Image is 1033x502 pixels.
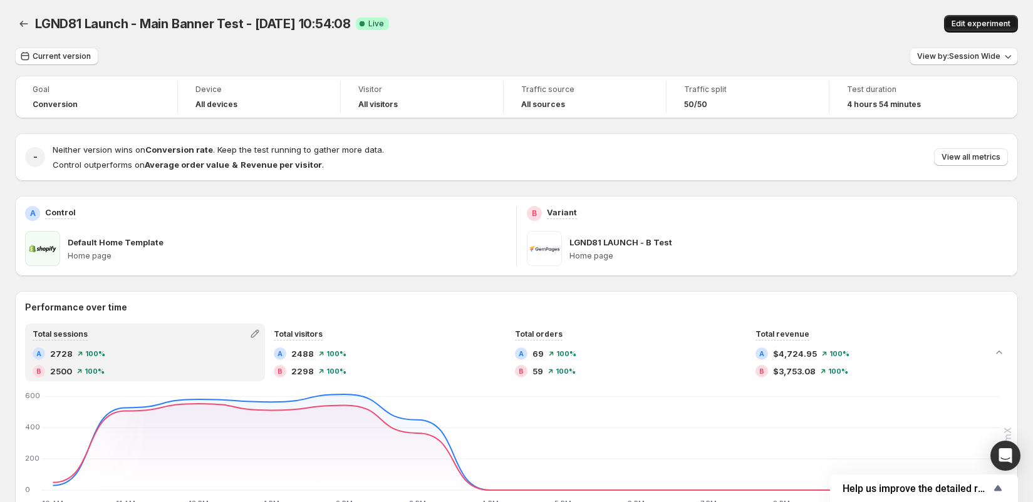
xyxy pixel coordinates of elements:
[684,85,811,95] span: Traffic split
[278,367,283,375] h2: B
[85,350,105,357] span: 100 %
[829,350,849,357] span: 100 %
[33,151,38,163] h2: -
[232,160,238,170] strong: &
[684,100,707,110] span: 50/50
[25,231,60,266] img: Default Home Template
[33,100,78,110] span: Conversion
[942,152,1000,162] span: View all metrics
[68,251,506,261] p: Home page
[759,350,764,357] h2: A
[36,350,41,357] h2: A
[773,347,817,360] span: $4,724.95
[527,231,562,266] img: LGND81 LAUNCH - B Test
[952,19,1010,29] span: Edit experiment
[773,365,816,377] span: $3,753.08
[828,367,848,375] span: 100 %
[241,160,322,170] strong: Revenue per visitor
[532,208,537,218] h2: B
[326,350,346,357] span: 100 %
[145,160,229,170] strong: Average order value
[519,367,524,375] h2: B
[274,329,323,339] span: Total visitors
[519,350,524,357] h2: A
[843,481,1005,496] button: Show survey - Help us improve the detailed report for A/B campaigns
[68,236,164,248] p: Default Home Template
[755,329,809,339] span: Total revenue
[847,85,975,95] span: Test duration
[50,347,73,360] span: 2728
[556,350,576,357] span: 100 %
[25,454,39,463] text: 200
[195,85,323,95] span: Device
[53,160,324,170] span: Control outperforms on .
[45,206,76,218] p: Control
[569,236,672,248] p: LGND81 LAUNCH - B Test
[532,347,544,360] span: 69
[30,208,36,218] h2: A
[515,329,563,339] span: Total orders
[368,19,384,29] span: Live
[990,441,1020,471] div: Open Intercom Messenger
[759,367,764,375] h2: B
[195,83,323,111] a: DeviceAll devices
[358,83,485,111] a: VisitorAll visitors
[50,365,72,377] span: 2500
[33,85,160,95] span: Goal
[145,145,213,155] strong: Conversion rate
[569,251,1008,261] p: Home page
[33,51,91,61] span: Current version
[847,100,921,110] span: 4 hours 54 minutes
[25,423,40,431] text: 400
[521,83,648,111] a: Traffic sourceAll sources
[35,16,351,31] span: LGND81 Launch - Main Banner Test - [DATE] 10:54:08
[53,145,384,155] span: Neither version wins on . Keep the test running to gather more data.
[15,15,33,33] button: Back
[291,347,314,360] span: 2488
[843,483,990,494] span: Help us improve the detailed report for A/B campaigns
[910,48,1018,65] button: View by:Session Wide
[195,100,237,110] h4: All devices
[358,85,485,95] span: Visitor
[532,365,543,377] span: 59
[85,367,105,375] span: 100 %
[547,206,577,218] p: Variant
[291,365,314,377] span: 2298
[684,83,811,111] a: Traffic split50/50
[33,329,88,339] span: Total sessions
[25,301,1008,314] h2: Performance over time
[934,148,1008,166] button: View all metrics
[33,83,160,111] a: GoalConversion
[15,48,98,65] button: Current version
[521,85,648,95] span: Traffic source
[944,15,1018,33] button: Edit experiment
[25,391,40,400] text: 600
[917,51,1000,61] span: View by: Session Wide
[847,83,975,111] a: Test duration4 hours 54 minutes
[521,100,565,110] h4: All sources
[36,367,41,375] h2: B
[358,100,398,110] h4: All visitors
[990,344,1008,361] button: Collapse chart
[326,367,346,375] span: 100 %
[25,485,30,494] text: 0
[278,350,283,357] h2: A
[556,367,576,375] span: 100 %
